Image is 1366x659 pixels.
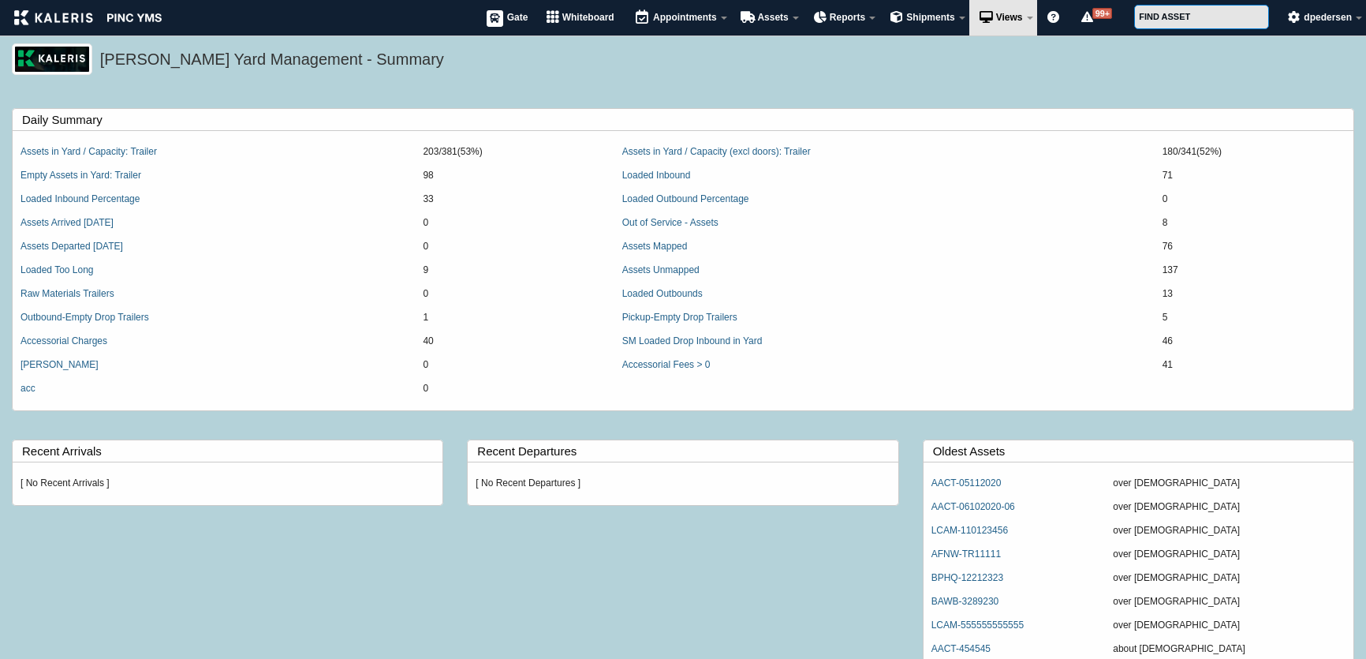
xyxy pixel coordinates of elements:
[933,440,1353,462] label: Oldest Assets
[1155,212,1353,235] td: 8
[1105,496,1353,519] td: over [DEMOGRAPHIC_DATA]
[476,477,580,489] em: [ No Recent Departures ]
[622,241,688,252] a: Assets Mapped
[622,359,711,370] a: Accessorial Fees > 0
[21,241,123,252] a: Assets Departed [DATE]
[622,217,718,228] a: Out of Service - Assets
[12,43,92,75] img: logo_pnc-prd.png
[415,164,614,188] td: 98
[1155,235,1353,259] td: 76
[100,48,1346,75] h5: [PERSON_NAME] Yard Management - Summary
[1155,140,1353,164] td: 180/341(52%)
[931,477,1002,489] a: AACT-05112020
[1105,590,1353,614] td: over [DEMOGRAPHIC_DATA]
[21,359,99,370] a: [PERSON_NAME]
[931,525,1008,536] a: LCAM-110123456
[21,477,110,489] em: [ No Recent Arrivals ]
[1155,283,1353,306] td: 13
[757,12,788,23] span: Assets
[1155,188,1353,212] td: 0
[415,283,614,306] td: 0
[415,259,614,283] td: 9
[21,335,107,346] a: Accessorial Charges
[622,312,737,323] a: Pickup-Empty Drop Trailers
[21,217,114,228] a: Assets Arrived [DATE]
[21,170,141,181] a: Empty Assets in Yard: Trailer
[653,12,717,23] span: Appointments
[1105,614,1353,638] td: over [DEMOGRAPHIC_DATA]
[21,312,149,323] a: Outbound-Empty Drop Trailers
[1092,8,1112,19] span: 99+
[931,620,1024,631] a: LCAM-555555555555
[1134,5,1269,29] input: FIND ASSET
[1155,306,1353,330] td: 5
[931,643,991,654] a: AACT-454545
[415,212,614,235] td: 0
[622,335,763,346] a: SM Loaded Drop Inbound in Yard
[415,330,614,354] td: 40
[562,12,614,23] span: Whiteboard
[21,146,157,157] a: Assets in Yard / Capacity: Trailer
[415,188,614,212] td: 33
[931,596,999,607] a: BAWB-3289230
[22,440,442,462] label: Recent Arrivals
[622,264,700,275] a: Assets Unmapped
[1155,330,1353,354] td: 46
[1155,354,1353,377] td: 41
[1155,259,1353,283] td: 137
[415,306,614,330] td: 1
[21,264,94,275] a: Loaded Too Long
[622,146,811,157] a: Assets in Yard / Capacity (excl doors): Trailer
[996,12,1023,23] span: Views
[1105,543,1353,567] td: over [DEMOGRAPHIC_DATA]
[415,235,614,259] td: 0
[21,383,35,394] a: acc
[477,440,898,462] label: Recent Departures
[622,288,703,299] a: Loaded Outbounds
[931,549,1001,560] a: AFNW-TR11111
[415,140,614,164] td: 203/381(53%)
[1105,472,1353,496] td: over [DEMOGRAPHIC_DATA]
[1155,164,1353,188] td: 71
[931,501,1015,512] a: AACT-06102020-06
[622,193,749,204] a: Loaded Outbound Percentage
[415,354,614,377] td: 0
[906,12,954,23] span: Shipments
[21,193,140,204] a: Loaded Inbound Percentage
[1105,519,1353,543] td: over [DEMOGRAPHIC_DATA]
[14,10,162,25] img: kaleris_pinc-9d9452ea2abe8761a8e09321c3823821456f7e8afc7303df8a03059e807e3f55.png
[22,109,1353,130] label: Daily Summary
[21,288,114,299] a: Raw Materials Trailers
[622,170,691,181] a: Loaded Inbound
[1304,12,1352,23] span: dpedersen
[830,12,865,23] span: Reports
[1105,567,1353,590] td: over [DEMOGRAPHIC_DATA]
[931,572,1003,583] a: BPHQ-12212323
[415,377,614,401] td: 0
[507,12,528,23] span: Gate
